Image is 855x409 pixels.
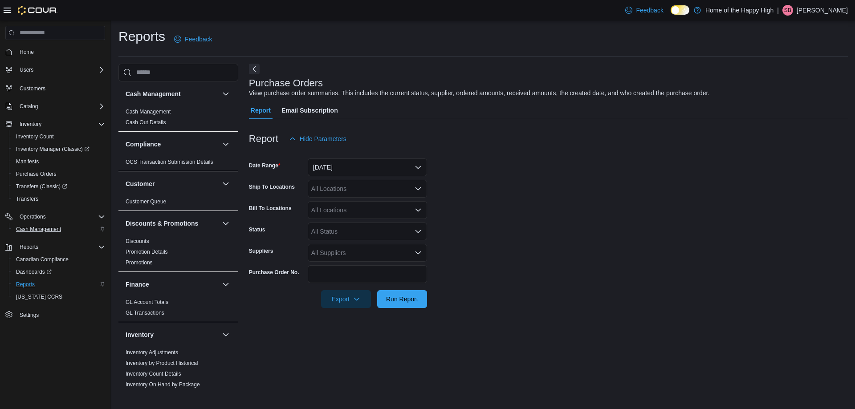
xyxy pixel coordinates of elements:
span: Inventory Manager (Classic) [16,146,90,153]
a: [US_STATE] CCRS [12,292,66,302]
a: Cash Out Details [126,119,166,126]
a: Dashboards [9,266,109,278]
button: Hide Parameters [285,130,350,148]
a: GL Account Totals [126,299,168,305]
span: Dashboards [16,268,52,275]
button: Reports [2,241,109,253]
button: Export [321,290,371,308]
span: Home [20,49,34,56]
a: Inventory Count [12,131,57,142]
label: Ship To Locations [249,183,295,190]
button: Finance [220,279,231,290]
a: Transfers (Classic) [9,180,109,193]
button: Customer [220,178,231,189]
span: Transfers [16,195,38,202]
span: Transfers [12,194,105,204]
button: Manifests [9,155,109,168]
span: Inventory Count Details [126,370,181,377]
h3: Inventory [126,330,154,339]
a: Discounts [126,238,149,244]
span: Inventory On Hand by Package [126,381,200,388]
button: Open list of options [415,185,422,192]
span: Inventory Manager (Classic) [12,144,105,154]
button: Open list of options [415,249,422,256]
a: Inventory On Hand by Package [126,381,200,388]
span: Settings [16,309,105,320]
div: Compliance [118,157,238,171]
a: Inventory Adjustments [126,349,178,356]
a: Feedback [622,1,667,19]
span: Inventory [16,119,105,130]
button: Catalog [16,101,41,112]
button: Inventory Count [9,130,109,143]
button: Next [249,64,260,74]
span: Operations [20,213,46,220]
span: OCS Transaction Submission Details [126,158,213,166]
a: Transfers [12,194,42,204]
p: | [777,5,779,16]
h3: Finance [126,280,149,289]
a: Home [16,47,37,57]
a: Promotion Details [126,249,168,255]
h3: Discounts & Promotions [126,219,198,228]
button: Users [16,65,37,75]
button: Discounts & Promotions [126,219,219,228]
div: Finance [118,297,238,322]
a: Customer Queue [126,198,166,205]
span: Inventory Count [12,131,105,142]
span: Customer Queue [126,198,166,205]
a: Inventory Count Details [126,371,181,377]
span: Hide Parameters [300,134,346,143]
span: Operations [16,211,105,222]
span: Promotions [126,259,153,266]
label: Bill To Locations [249,205,292,212]
span: Manifests [16,158,39,165]
span: Canadian Compliance [12,254,105,265]
div: Savio Bassil [782,5,793,16]
button: Home [2,45,109,58]
button: Operations [2,211,109,223]
button: Cash Management [9,223,109,235]
span: Catalog [16,101,105,112]
span: Purchase Orders [16,170,57,178]
span: Washington CCRS [12,292,105,302]
a: Settings [16,310,42,320]
button: Transfers [9,193,109,205]
span: Promotion Details [126,248,168,255]
h3: Purchase Orders [249,78,323,89]
a: OCS Transaction Submission Details [126,159,213,165]
nav: Complex example [5,42,105,344]
button: [US_STATE] CCRS [9,291,109,303]
span: Users [16,65,105,75]
span: Cash Management [126,108,171,115]
button: Open list of options [415,228,422,235]
div: Cash Management [118,106,238,131]
span: Manifests [12,156,105,167]
button: Cash Management [126,89,219,98]
button: Reports [9,278,109,291]
span: Feedback [636,6,663,15]
button: Inventory [16,119,45,130]
span: [US_STATE] CCRS [16,293,62,300]
button: Customers [2,81,109,94]
button: Open list of options [415,207,422,214]
h3: Cash Management [126,89,181,98]
label: Purchase Order No. [249,269,299,276]
a: Inventory Manager (Classic) [12,144,93,154]
button: Compliance [126,140,219,149]
button: Inventory [2,118,109,130]
span: Reports [12,279,105,290]
label: Date Range [249,162,281,169]
div: Discounts & Promotions [118,236,238,271]
span: Catalog [20,103,38,110]
a: Canadian Compliance [12,254,72,265]
button: Finance [126,280,219,289]
img: Cova [18,6,57,15]
span: Cash Management [12,224,105,235]
button: Reports [16,242,42,252]
a: Inventory by Product Historical [126,360,198,366]
a: Transfers (Classic) [12,181,71,192]
button: Inventory [126,330,219,339]
span: Email Subscription [281,101,338,119]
